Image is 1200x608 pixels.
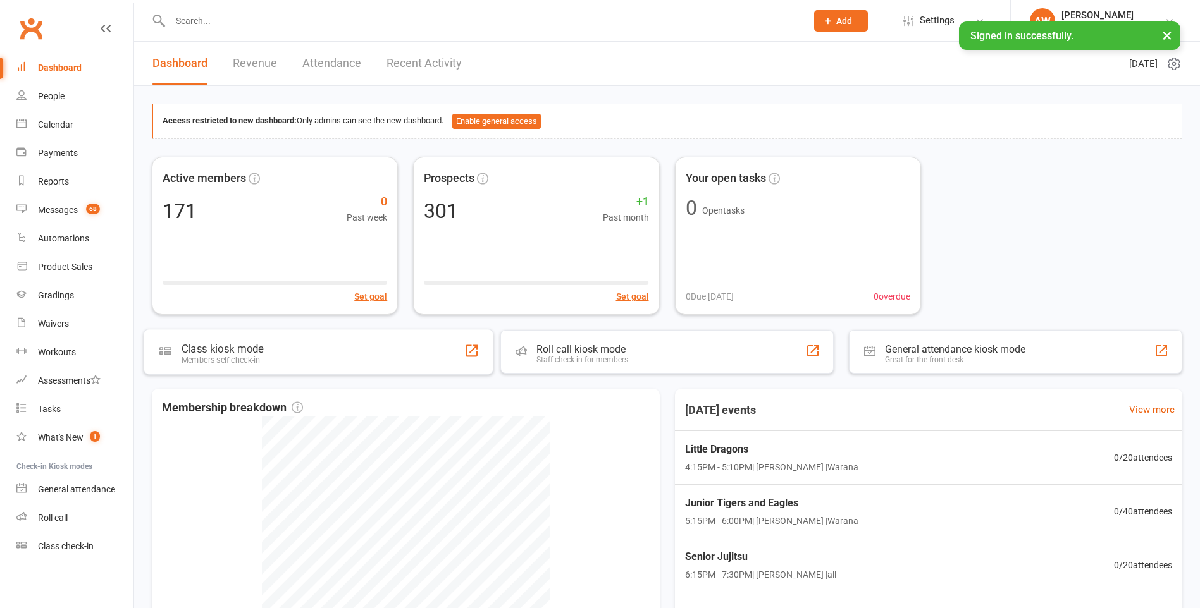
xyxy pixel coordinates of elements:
span: 68 [86,204,100,214]
div: 0 [686,198,697,218]
span: 0 [347,193,387,211]
span: 1 [90,431,100,442]
div: General attendance kiosk mode [885,343,1025,355]
span: Senior Jujitsu [685,549,836,565]
h3: [DATE] events [675,399,766,422]
input: Search... [166,12,798,30]
a: Messages 68 [16,196,133,224]
button: Set goal [354,289,387,303]
a: Payments [16,139,133,167]
div: Gradings [38,290,74,300]
span: 0 overdue [874,289,910,303]
span: Little Dragons [685,441,858,458]
div: Members self check-in [182,355,264,365]
span: 5:15PM - 6:00PM | [PERSON_NAME] | Warana [685,514,858,528]
a: Waivers [16,310,133,338]
a: Class kiosk mode [16,532,133,561]
a: Product Sales [16,253,133,281]
button: Add [814,10,868,32]
span: Past month [603,210,649,224]
button: Enable general access [452,114,541,129]
span: 0 / 20 attendees [1114,558,1172,572]
a: Clubworx [15,13,47,44]
div: Staff check-in for members [536,355,628,364]
div: Class check-in [38,541,94,551]
span: [DATE] [1129,56,1158,71]
div: Assessments [38,375,101,386]
a: General attendance kiosk mode [16,475,133,504]
div: AW [1030,8,1055,33]
span: 0 Due [DATE] [686,289,734,303]
div: Waivers [38,319,69,329]
div: Payments [38,148,78,158]
a: Dashboard [16,54,133,82]
div: 301 [424,201,458,221]
a: What's New1 [16,423,133,452]
span: Signed in successfully. [970,30,1073,42]
span: 0 / 20 attendees [1114,451,1172,465]
span: 4:15PM - 5:10PM | [PERSON_NAME] | Warana [685,460,858,474]
div: Only admins can see the new dashboard. [163,114,1172,129]
a: Reports [16,167,133,196]
span: Your open tasks [686,169,766,188]
div: Product Sales [38,262,92,272]
span: Junior Tigers and Eagles [685,495,858,511]
a: Dashboard [152,42,207,85]
div: Tasks [38,404,61,414]
div: People [38,91,65,101]
a: Assessments [16,367,133,395]
div: Great for the front desk [885,355,1025,364]
a: Recent Activity [387,42,462,85]
span: Add [836,16,852,26]
span: +1 [603,193,649,211]
button: × [1156,21,1178,49]
span: 6:15PM - 7:30PM | [PERSON_NAME] | all [685,568,836,581]
div: Messages [38,205,78,215]
div: Class kiosk mode [182,343,264,355]
a: Tasks [16,395,133,423]
div: 171 [163,201,197,221]
div: What's New [38,432,84,442]
div: South east self defence [1061,21,1153,32]
a: Revenue [233,42,277,85]
div: Roll call [38,513,68,523]
span: Past week [347,210,387,224]
div: Dashboard [38,63,82,73]
a: Workouts [16,338,133,367]
div: Workouts [38,347,76,357]
a: Calendar [16,111,133,139]
div: Reports [38,176,69,186]
a: View more [1129,402,1175,417]
div: Roll call kiosk mode [536,343,628,355]
span: Settings [920,6,955,35]
strong: Access restricted to new dashboard: [163,116,297,125]
button: Set goal [616,289,649,303]
a: Roll call [16,504,133,532]
span: Open tasks [702,205,745,216]
div: [PERSON_NAME] [1061,9,1153,21]
div: Calendar [38,119,73,130]
span: Membership breakdown [162,399,303,417]
a: Attendance [302,42,361,85]
span: Active members [163,169,246,188]
span: 0 / 40 attendees [1114,504,1172,518]
span: Prospects [424,169,474,188]
div: General attendance [38,484,115,494]
a: Gradings [16,281,133,310]
a: Automations [16,224,133,253]
div: Automations [38,233,89,243]
a: People [16,82,133,111]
